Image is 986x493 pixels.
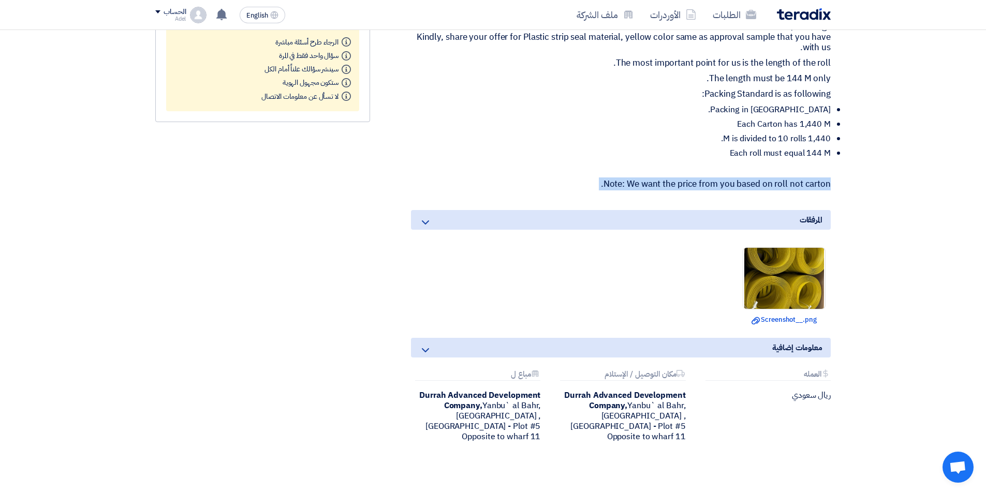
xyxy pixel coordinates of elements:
[642,3,704,27] a: الأوردرات
[704,3,764,27] a: الطلبات
[564,389,685,412] b: Durrah Advanced Development Company,
[240,7,285,23] button: English
[419,389,540,412] b: Durrah Advanced Development Company,
[777,8,831,20] img: Teradix logo
[283,77,339,88] span: ستكون مجهول الهوية
[568,3,642,27] a: ملف الشركة
[411,89,831,99] p: Packing Standard is as following:
[246,12,268,19] span: English
[746,315,822,325] a: Screenshot__.png
[705,370,831,381] div: العمله
[701,390,831,400] div: ريال سعودي
[419,148,831,158] li: Each roll must equal 144 M
[411,179,831,189] p: Note: We want the price from you based on roll not carton.
[411,22,831,53] p: Greetings, Kindly, share your offer for Plastic strip seal material, yellow color same as approva...
[155,16,186,22] div: Adel
[264,64,339,74] span: سينشر سؤالك علناً أمام الكل
[164,8,186,17] div: الحساب
[800,214,822,226] span: المرفقات
[419,133,831,144] li: 1,440 M is divided to 10 rolls.
[275,36,339,47] span: الرجاء طرح أسئلة مباشرة
[560,370,685,381] div: مكان التوصيل / الإستلام
[411,58,831,68] p: The most important point for us is the length of the roll.
[411,73,831,84] p: The length must be 144 M only.
[411,390,540,442] div: Yanbu` al Bahr, [GEOGRAPHIC_DATA] ,[GEOGRAPHIC_DATA] - Plot #5 Opposite to wharf 11
[419,104,831,115] li: Packing in [GEOGRAPHIC_DATA].
[279,50,339,61] span: سؤال واحد فقط في المرة
[772,342,822,353] span: معلومات إضافية
[743,231,825,324] img: Screenshot___1759134360569.png
[556,390,685,442] div: Yanbu` al Bahr, [GEOGRAPHIC_DATA] ,[GEOGRAPHIC_DATA] - Plot #5 Opposite to wharf 11
[261,91,339,101] span: لا تسأل عن معلومات الاتصال
[419,119,831,129] li: Each Carton has 1,440 M
[415,370,540,381] div: مباع ل
[190,7,207,23] img: profile_test.png
[943,452,974,483] div: Open chat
